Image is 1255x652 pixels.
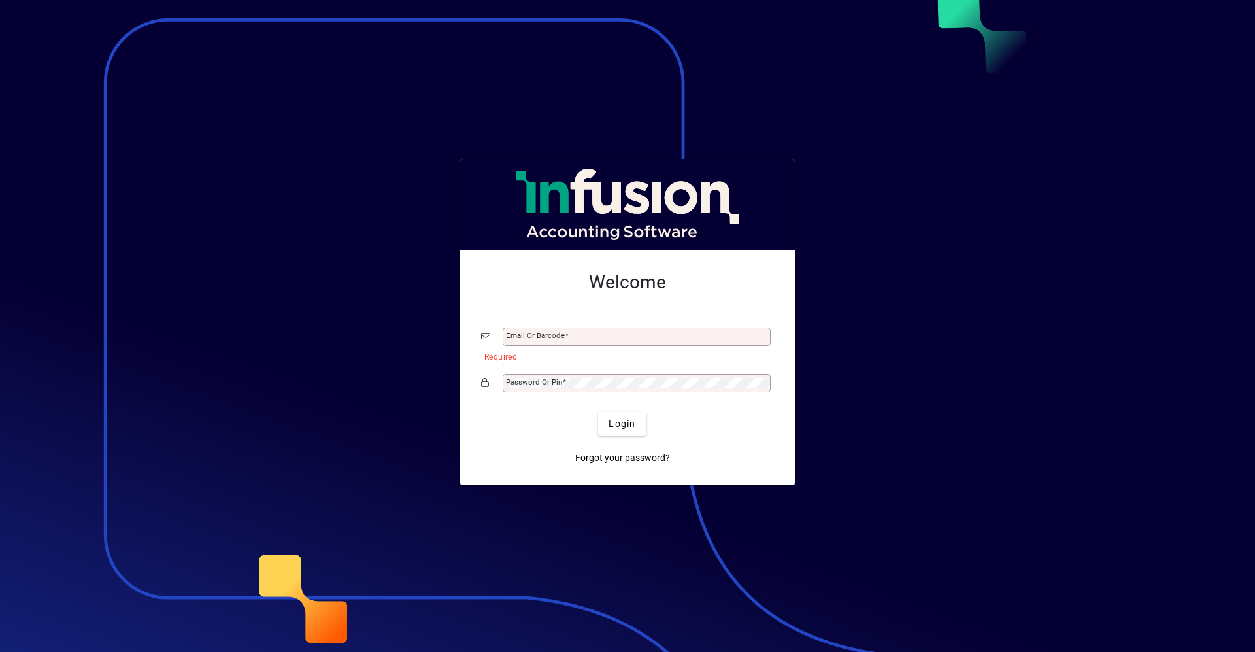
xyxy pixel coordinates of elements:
[570,446,675,470] a: Forgot your password?
[575,451,670,465] span: Forgot your password?
[598,412,646,436] button: Login
[609,417,635,431] span: Login
[506,377,562,386] mat-label: Password or Pin
[506,331,565,340] mat-label: Email or Barcode
[484,349,763,363] mat-error: Required
[481,271,774,294] h2: Welcome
